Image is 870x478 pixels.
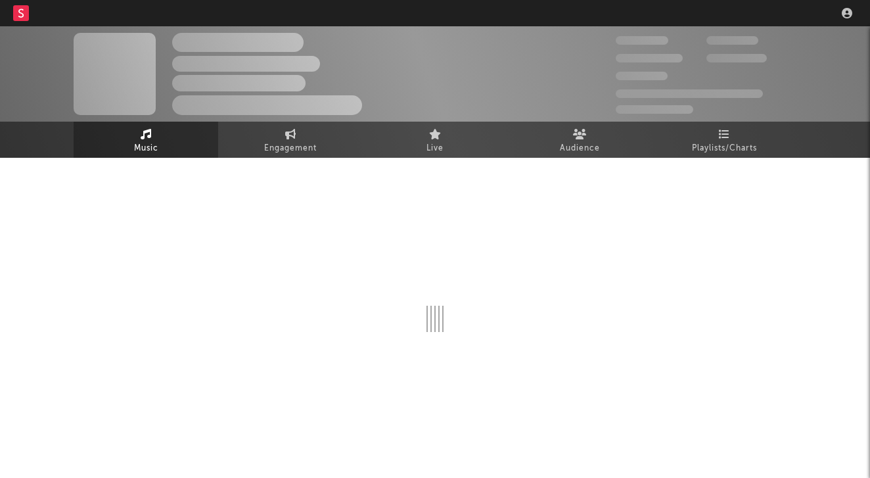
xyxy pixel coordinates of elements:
span: Playlists/Charts [692,141,757,156]
span: Music [134,141,158,156]
a: Playlists/Charts [652,122,796,158]
span: 50,000,000 [616,54,683,62]
span: Live [426,141,444,156]
span: Engagement [264,141,317,156]
a: Music [74,122,218,158]
span: Audience [560,141,600,156]
span: 300,000 [616,36,668,45]
span: 50,000,000 Monthly Listeners [616,89,763,98]
span: 1,000,000 [706,54,767,62]
a: Live [363,122,507,158]
span: 100,000 [706,36,758,45]
a: Engagement [218,122,363,158]
a: Audience [507,122,652,158]
span: Jump Score: 85.0 [616,105,693,114]
span: 100,000 [616,72,668,80]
